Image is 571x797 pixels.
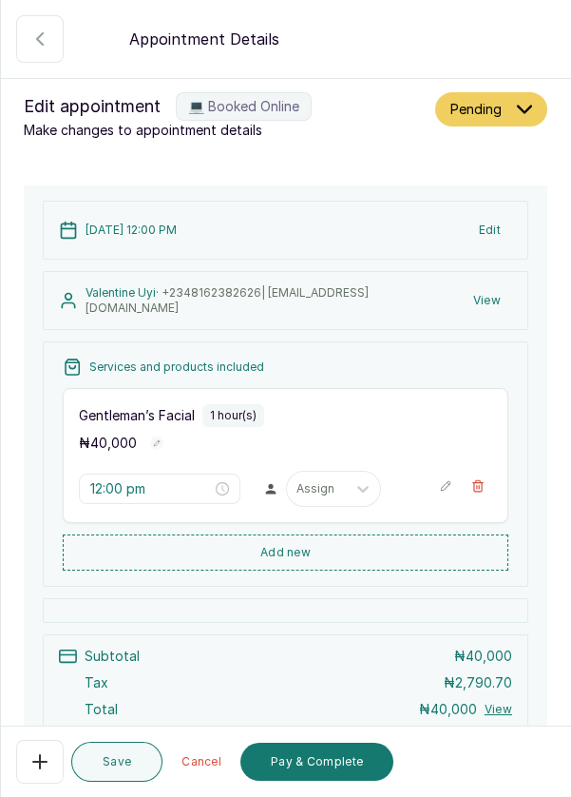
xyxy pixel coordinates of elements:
[85,673,108,692] p: Tax
[467,213,512,247] button: Edit
[466,648,512,664] span: 40,000
[240,743,393,781] button: Pay & Complete
[170,743,233,781] button: Cancel
[90,435,137,451] span: 40,000
[79,406,195,425] p: Gentleman’s Facial
[71,742,162,782] button: Save
[176,92,312,121] label: 💻 Booked Online
[129,28,279,50] p: Appointment Details
[455,674,512,690] span: 2,790.70
[85,700,118,719] p: Total
[210,408,257,423] p: 1 hour(s)
[63,535,508,571] button: Add new
[24,121,428,140] p: Make changes to appointment details
[450,100,502,119] span: Pending
[86,223,177,238] p: [DATE] 12:00 PM
[86,285,369,315] span: +234 8162382626 | [EMAIL_ADDRESS][DOMAIN_NAME]
[86,285,462,316] p: Valentine Uyi ·
[430,701,477,717] span: 40,000
[444,673,512,692] p: ₦
[79,434,137,453] p: ₦
[435,92,547,126] button: Pending
[454,647,512,666] p: ₦
[419,700,477,719] p: ₦
[462,283,512,318] button: View
[85,647,140,666] p: Subtotal
[90,478,212,499] input: Select time
[24,93,161,120] span: Edit appointment
[485,702,512,717] button: View
[89,360,264,375] p: Services and products included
